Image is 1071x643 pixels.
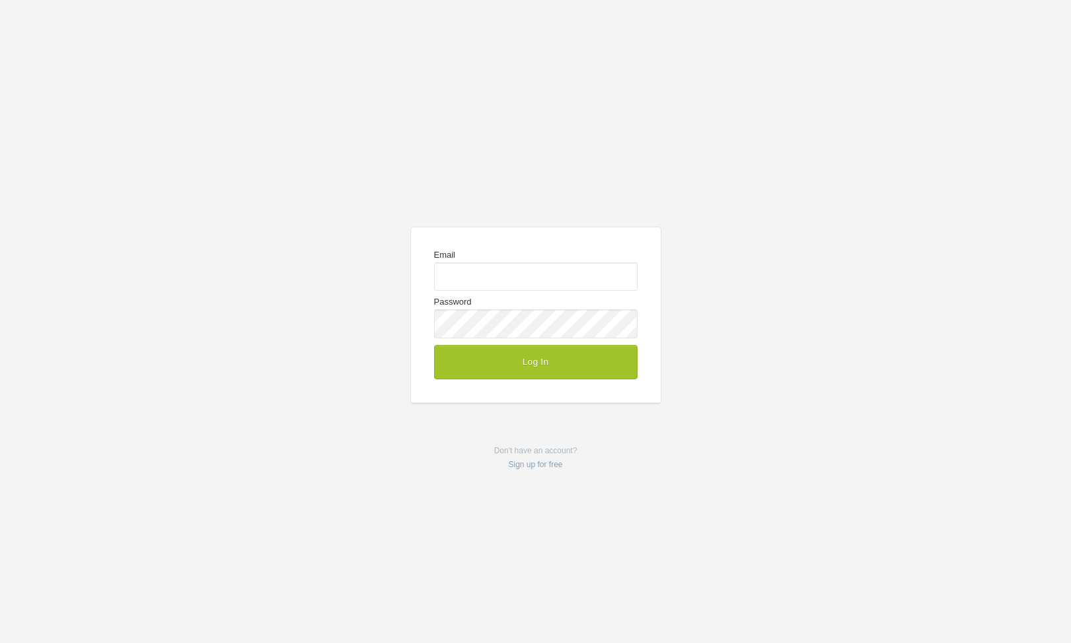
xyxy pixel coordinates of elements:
[508,460,562,469] a: Sign up for free
[516,161,556,200] a: Prevue
[434,309,638,338] input: Password
[434,262,638,291] input: Email
[434,250,638,291] label: Email
[434,297,638,338] label: Password
[434,345,638,379] button: Log In
[410,444,661,471] p: Don't have an account?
